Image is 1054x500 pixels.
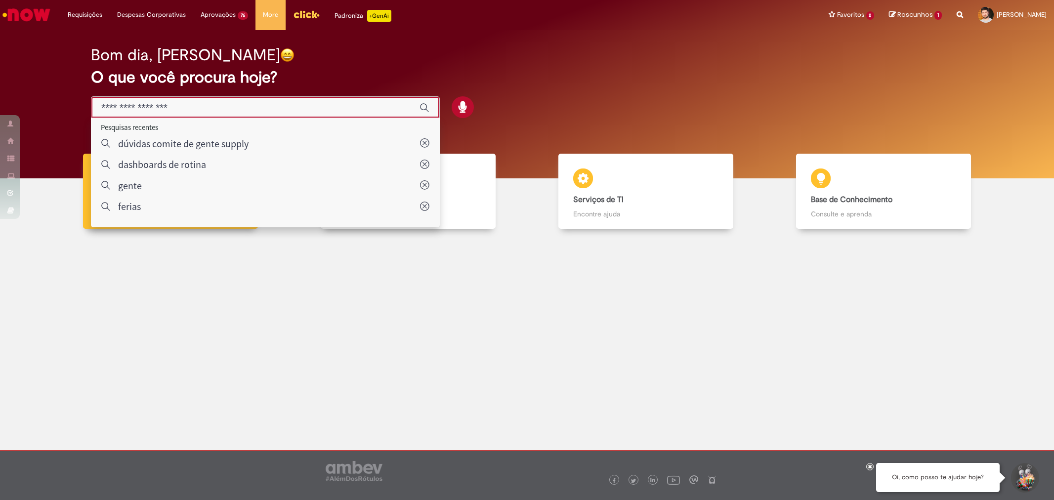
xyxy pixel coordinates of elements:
[117,10,186,20] span: Despesas Corporativas
[667,473,680,486] img: logo_footer_youtube.png
[876,463,1000,492] div: Oi, como posso te ajudar hoje?
[68,10,102,20] span: Requisições
[934,11,942,20] span: 1
[573,195,624,205] b: Serviços de TI
[837,10,864,20] span: Favoritos
[367,10,391,22] p: +GenAi
[201,10,236,20] span: Aprovações
[889,10,942,20] a: Rascunhos
[527,154,765,229] a: Serviços de TI Encontre ajuda
[1010,463,1039,493] button: Iniciar Conversa de Suporte
[997,10,1047,19] span: [PERSON_NAME]
[238,11,248,20] span: 76
[573,209,718,219] p: Encontre ajuda
[326,461,382,481] img: logo_footer_ambev_rotulo_gray.png
[811,209,956,219] p: Consulte e aprenda
[1,5,52,25] img: ServiceNow
[811,195,892,205] b: Base de Conhecimento
[52,154,290,229] a: Tirar dúvidas Tirar dúvidas com Lupi Assist e Gen Ai
[897,10,933,19] span: Rascunhos
[689,475,698,484] img: logo_footer_workplace.png
[764,154,1002,229] a: Base de Conhecimento Consulte e aprenda
[650,478,655,484] img: logo_footer_linkedin.png
[631,478,636,483] img: logo_footer_twitter.png
[91,69,963,86] h2: O que você procura hoje?
[91,46,280,64] h2: Bom dia, [PERSON_NAME]
[293,7,320,22] img: click_logo_yellow_360x200.png
[708,475,717,484] img: logo_footer_naosei.png
[612,478,617,483] img: logo_footer_facebook.png
[866,11,875,20] span: 2
[263,10,278,20] span: More
[280,48,295,62] img: happy-face.png
[335,10,391,22] div: Padroniza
